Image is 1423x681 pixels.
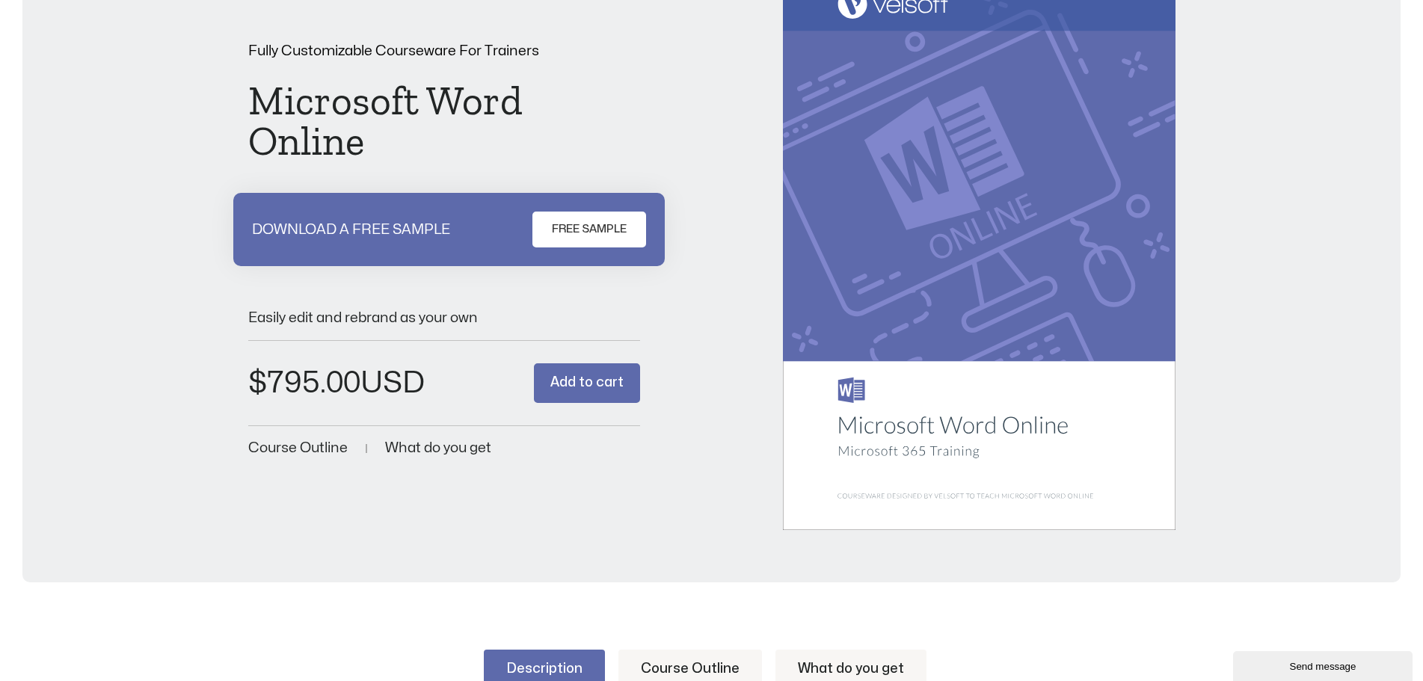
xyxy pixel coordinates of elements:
p: Easily edit and rebrand as your own [248,311,641,325]
a: What do you get [385,441,491,455]
a: FREE SAMPLE [532,212,646,247]
bdi: 795.00 [248,369,360,398]
iframe: chat widget [1233,648,1416,681]
p: Fully Customizable Courseware For Trainers [248,44,641,58]
button: Add to cart [534,363,640,403]
span: FREE SAMPLE [552,221,627,238]
h1: Microsoft Word Online [248,81,641,161]
p: DOWNLOAD A FREE SAMPLE [252,223,450,237]
a: Course Outline [248,441,348,455]
span: $ [248,369,267,398]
